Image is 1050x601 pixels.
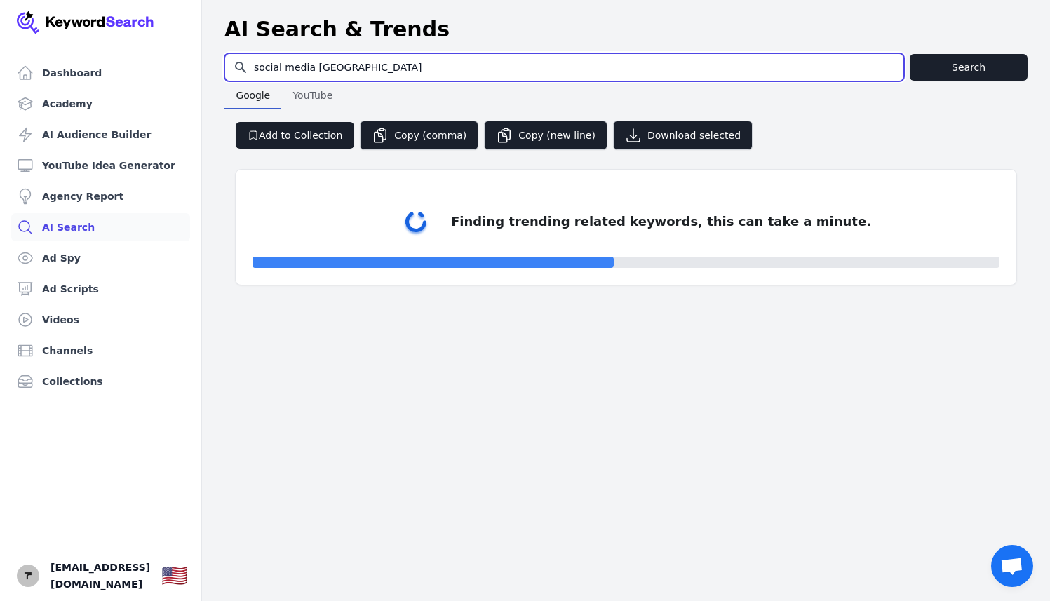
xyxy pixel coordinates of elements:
[360,121,478,150] button: Copy (comma)
[51,559,150,593] span: [EMAIL_ADDRESS][DOMAIN_NAME]
[225,54,903,81] input: Search
[17,11,154,34] img: Your Company
[17,565,39,587] img: TL MEDIA
[613,121,753,150] button: Download selected
[11,367,190,396] a: Collections
[161,562,187,590] button: 🇺🇸
[17,565,39,587] button: Open user button
[11,306,190,334] a: Videos
[11,151,190,180] a: YouTube Idea Generator
[11,182,190,210] a: Agency Report
[910,54,1028,81] button: Search
[161,563,187,588] div: 🇺🇸
[11,59,190,87] a: Dashboard
[484,121,607,150] button: Copy (new line)
[11,244,190,272] a: Ad Spy
[11,213,190,241] a: AI Search
[451,212,871,231] div: Finding trending related keywords, this can take a minute.
[236,122,354,149] button: Add to Collection
[11,275,190,303] a: Ad Scripts
[11,337,190,365] a: Channels
[224,17,450,42] h1: AI Search & Trends
[230,86,276,105] span: Google
[991,545,1033,587] div: Open chat
[11,121,190,149] a: AI Audience Builder
[11,90,190,118] a: Academy
[287,86,338,105] span: YouTube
